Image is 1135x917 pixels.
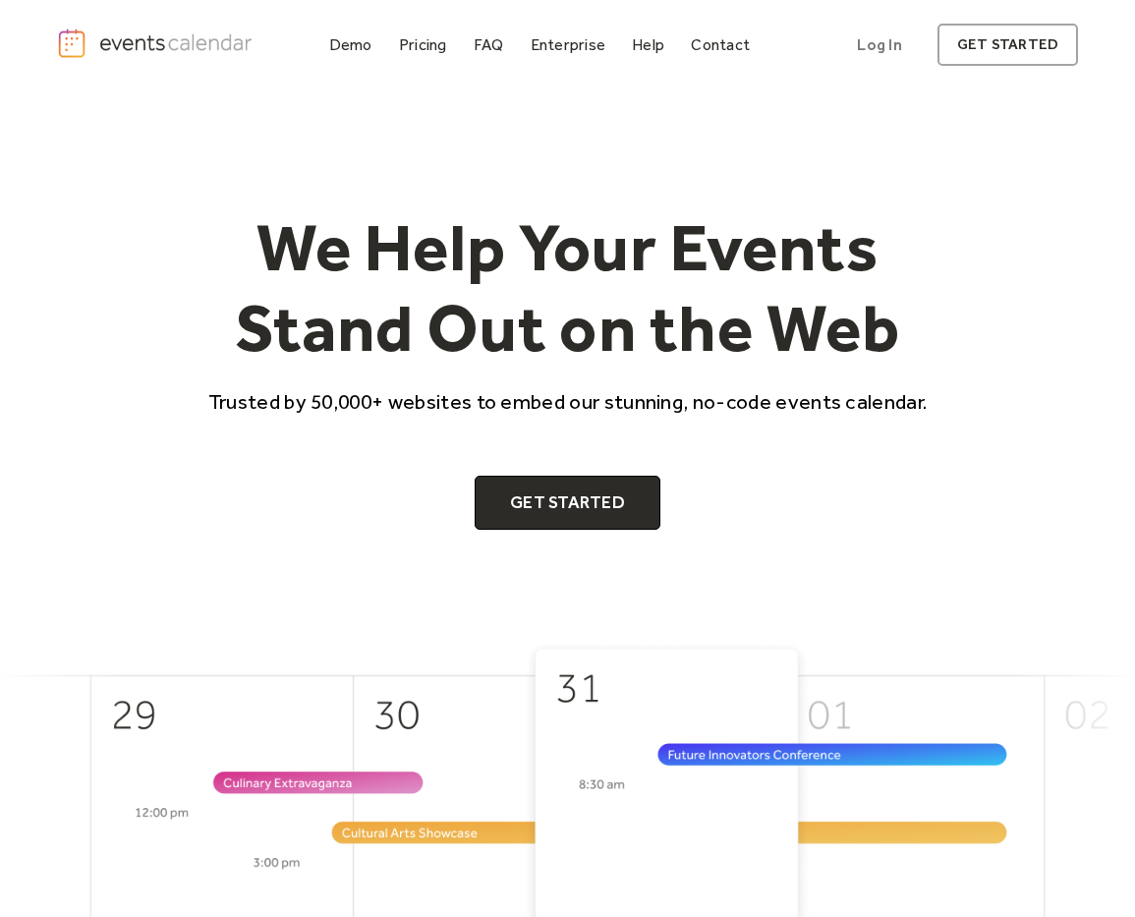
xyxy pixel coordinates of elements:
[191,207,945,368] h1: We Help Your Events Stand Out on the Web
[523,31,613,58] a: Enterprise
[191,387,945,416] p: Trusted by 50,000+ websites to embed our stunning, no-code events calendar.
[475,476,660,531] a: Get Started
[624,31,672,58] a: Help
[837,24,921,66] a: Log In
[391,31,455,58] a: Pricing
[937,24,1078,66] a: get started
[531,39,605,50] div: Enterprise
[329,39,372,50] div: Demo
[691,39,750,50] div: Contact
[57,28,257,58] a: home
[683,31,758,58] a: Contact
[321,31,380,58] a: Demo
[474,39,504,50] div: FAQ
[466,31,512,58] a: FAQ
[399,39,447,50] div: Pricing
[632,39,664,50] div: Help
